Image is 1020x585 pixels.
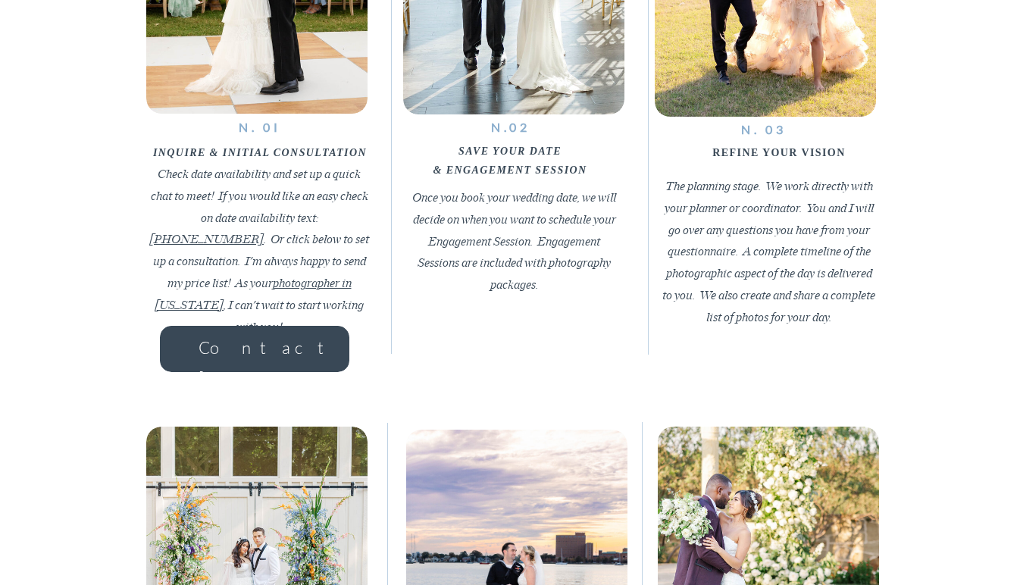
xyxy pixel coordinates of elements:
[149,230,264,246] a: [PHONE_NUMBER]
[149,162,370,310] p: Check date availability and set up a quick chat to meet! If you would like an easy check on date ...
[239,120,281,134] b: N. 0I
[155,274,352,312] a: photographer in [US_STATE]
[675,122,853,145] a: N. 03
[662,174,876,332] p: The planning stage. We work directly with your planner or coordinator. You and I will go over any...
[153,147,367,158] i: inquire & Initial consultation
[199,333,312,350] a: Contact [PERSON_NAME]
[171,117,349,141] a: N. 0I
[491,120,530,134] b: N.02
[411,186,618,321] p: Once you book your wedding date, we will decide on when you want to schedule your Engagement Sess...
[433,145,587,176] i: save your date & engagement session
[741,122,787,136] b: N. 03
[712,147,845,158] b: Refine your vision
[422,120,599,139] a: N.02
